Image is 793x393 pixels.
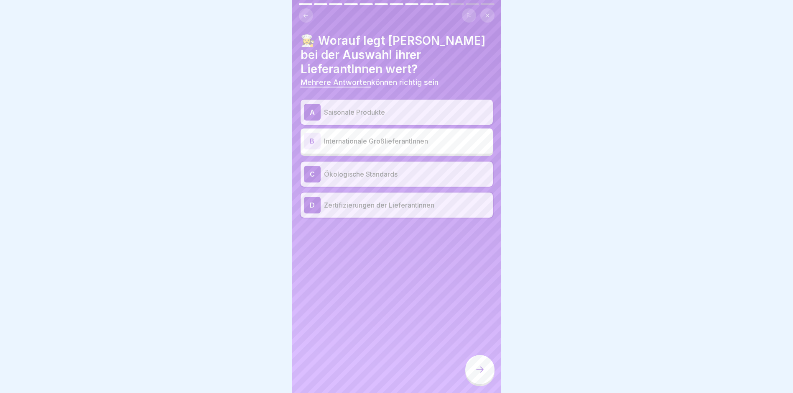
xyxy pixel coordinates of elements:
[324,169,490,179] p: Ökologische Standards
[301,78,493,87] p: können richtig sein
[324,136,490,146] p: Internationale GroßlieferantInnen
[324,107,490,117] p: Saisonale Produkte
[324,200,490,210] p: Zertifizierungen der LieferantInnen
[301,78,371,87] span: Mehrere Antworten
[304,104,321,121] div: A
[304,133,321,149] div: B
[301,33,493,76] h4: 👩‍🍳 Worauf legt [PERSON_NAME] bei der Auswahl ihrer LieferantInnen wert?
[304,166,321,182] div: C
[304,197,321,213] div: D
